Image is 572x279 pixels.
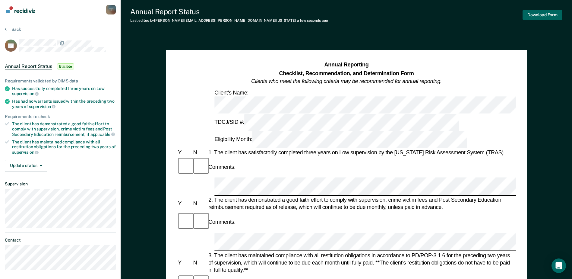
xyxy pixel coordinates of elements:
[57,63,74,69] span: Eligible
[523,10,562,20] button: Download Form
[207,149,516,156] div: 1. The client has satisfactorily completed three years on Low supervision by the [US_STATE] Risk ...
[192,259,207,266] div: N
[5,160,47,172] button: Update status
[5,79,116,84] div: Requirements validated by OIMS data
[213,114,460,131] div: TDCJ/SID #:
[177,200,192,207] div: Y
[177,149,192,156] div: Y
[12,121,116,137] div: The client has demonstrated a good faith effort to comply with supervision, crime victim fees and...
[12,86,116,96] div: Has successfully completed three years on Low
[130,7,328,16] div: Annual Report Status
[177,259,192,266] div: Y
[90,132,115,137] span: applicable
[5,63,52,69] span: Annual Report Status
[207,197,516,211] div: 2. The client has demonstrated a good faith effort to comply with supervision, crime victim fees ...
[324,62,368,68] strong: Annual Reporting
[5,27,21,32] button: Back
[12,91,39,96] span: supervision
[12,139,116,155] div: The client has maintained compliance with all restitution obligations for the preceding two years of
[213,131,468,148] div: Eligibility Month:
[207,252,516,274] div: 3. The client has maintained compliance with all restitution obligations in accordance to PD/POP-...
[251,78,442,84] em: Clients who meet the following criteria may be recommended for annual reporting.
[551,258,566,273] div: Open Intercom Messenger
[29,104,55,109] span: supervision
[207,163,237,171] div: Comments:
[192,149,207,156] div: N
[12,150,39,155] span: supervision
[106,5,116,14] div: T T
[5,238,116,243] dt: Contact
[5,114,116,119] div: Requirements to check
[5,181,116,187] dt: Supervision
[106,5,116,14] button: Profile dropdown button
[12,99,116,109] div: Has had no warrants issued within the preceding two years of
[6,6,35,13] img: Recidiviz
[279,70,414,76] strong: Checklist, Recommendation, and Determination Form
[192,200,207,207] div: N
[207,218,237,226] div: Comments:
[130,18,328,23] div: Last edited by [PERSON_NAME][EMAIL_ADDRESS][PERSON_NAME][DOMAIN_NAME][US_STATE]
[297,18,328,23] span: a few seconds ago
